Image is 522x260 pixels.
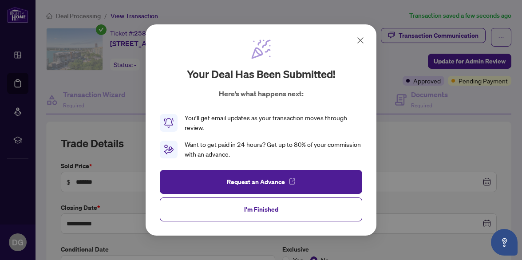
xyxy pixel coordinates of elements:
button: Request an Advance [160,170,362,194]
button: Open asap [491,229,518,256]
span: I'm Finished [244,202,278,217]
div: You’ll get email updates as your transaction moves through review. [185,113,362,133]
button: I'm Finished [160,197,362,221]
h2: Your deal has been submitted! [187,67,336,81]
div: Want to get paid in 24 hours? Get up to 80% of your commission with an advance. [185,140,362,159]
span: Request an Advance [227,175,285,189]
p: Here’s what happens next: [219,88,304,99]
